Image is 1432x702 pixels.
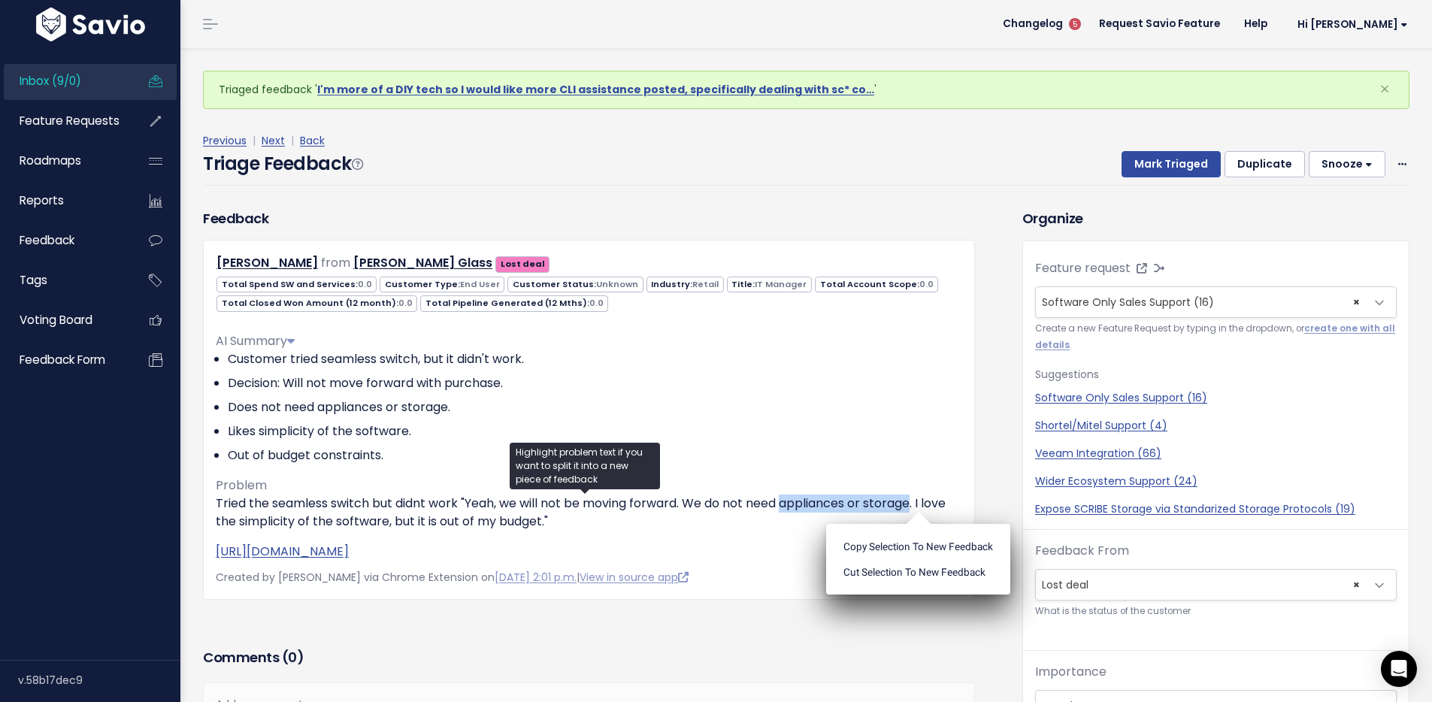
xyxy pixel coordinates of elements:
[1035,418,1397,434] a: Shortel/Mitel Support (4)
[460,278,500,290] span: End User
[203,150,362,177] h4: Triage Feedback
[919,278,934,290] span: 0.0
[1035,474,1397,489] a: Wider Ecosystem Support (24)
[203,133,247,148] a: Previous
[1042,295,1214,310] span: Software Only Sales Support (16)
[1035,365,1397,384] p: Suggestions
[1035,321,1397,353] small: Create a new Feature Request by typing in the dropdown, or .
[216,477,267,494] span: Problem
[288,648,297,667] span: 0
[4,183,125,218] a: Reports
[1309,151,1385,178] button: Snooze
[203,71,1409,109] div: Triaged feedback ' '
[20,73,81,89] span: Inbox (9/0)
[1035,604,1397,619] small: What is the status of the customer
[203,208,268,228] h3: Feedback
[596,278,638,290] span: Unknown
[1353,570,1360,600] span: ×
[1381,651,1417,687] div: Open Intercom Messenger
[353,254,492,271] a: [PERSON_NAME] Glass
[646,277,724,292] span: Industry:
[20,153,81,168] span: Roadmaps
[4,144,125,178] a: Roadmaps
[398,297,413,309] span: 0.0
[4,303,125,337] a: Voting Board
[1087,13,1232,35] a: Request Savio Feature
[1297,19,1408,30] span: Hi [PERSON_NAME]
[228,350,962,368] li: Customer tried seamless switch, but it didn't work.
[1035,259,1131,277] label: Feature request
[250,133,259,148] span: |
[1232,13,1279,35] a: Help
[20,352,105,368] span: Feedback form
[1035,322,1395,350] a: create one with all details
[1035,569,1397,601] span: Lost deal
[1122,151,1221,178] button: Mark Triaged
[815,277,938,292] span: Total Account Scope:
[1035,446,1397,461] a: Veeam Integration (66)
[20,192,64,208] span: Reports
[228,422,962,440] li: Likes simplicity of the software.
[589,297,604,309] span: 0.0
[262,133,285,148] a: Next
[727,277,812,292] span: Title:
[755,278,807,290] span: IT Manager
[32,8,149,41] img: logo-white.9d6f32f41409.svg
[20,312,92,328] span: Voting Board
[20,113,120,129] span: Feature Requests
[228,446,962,464] li: Out of budget constraints.
[1035,390,1397,406] a: Software Only Sales Support (16)
[4,223,125,258] a: Feedback
[501,258,545,270] strong: Lost deal
[1364,71,1405,107] button: Close
[216,295,417,311] span: Total Closed Won Amount (12 month):
[692,278,719,290] span: Retail
[1225,151,1305,178] button: Duplicate
[1379,77,1390,101] span: ×
[4,263,125,298] a: Tags
[4,64,125,98] a: Inbox (9/0)
[4,343,125,377] a: Feedback form
[420,295,608,311] span: Total Pipeline Generated (12 Mths):
[228,374,962,392] li: Decision: Will not move forward with purchase.
[1036,570,1366,600] span: Lost deal
[832,534,1004,559] li: Copy selection to new Feedback
[216,277,377,292] span: Total Spend SW and Services:
[20,232,74,248] span: Feedback
[380,277,504,292] span: Customer Type:
[4,104,125,138] a: Feature Requests
[507,277,643,292] span: Customer Status:
[203,647,975,668] h3: Comments ( )
[18,661,180,700] div: v.58b17dec9
[216,332,295,349] span: AI Summary
[216,543,349,560] a: [URL][DOMAIN_NAME]
[216,254,318,271] a: [PERSON_NAME]
[317,82,874,97] a: I'm more of a DIY tech so I would like more CLI assistance posted, specifically dealing with sc* co…
[288,133,297,148] span: |
[216,495,962,531] p: Tried the seamless switch but didnt work "Yeah, we will not be moving forward. We do not need app...
[216,570,689,585] span: Created by [PERSON_NAME] via Chrome Extension on |
[1353,287,1360,317] span: ×
[495,570,577,585] a: [DATE] 2:01 p.m.
[1069,18,1081,30] span: 5
[832,559,1004,585] li: Cut selection to new Feedback
[510,443,660,489] div: Highlight problem text if you want to split it into a new piece of feedback
[1279,13,1420,36] a: Hi [PERSON_NAME]
[580,570,689,585] a: View in source app
[1035,663,1107,681] label: Importance
[1035,542,1129,560] label: Feedback From
[321,254,350,271] span: from
[1003,19,1063,29] span: Changelog
[300,133,325,148] a: Back
[1035,501,1397,517] a: Expose SCRIBE Storage via Standarized Storage Protocols (19)
[1022,208,1409,228] h3: Organize
[20,272,47,288] span: Tags
[228,398,962,416] li: Does not need appliances or storage.
[358,278,372,290] span: 0.0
